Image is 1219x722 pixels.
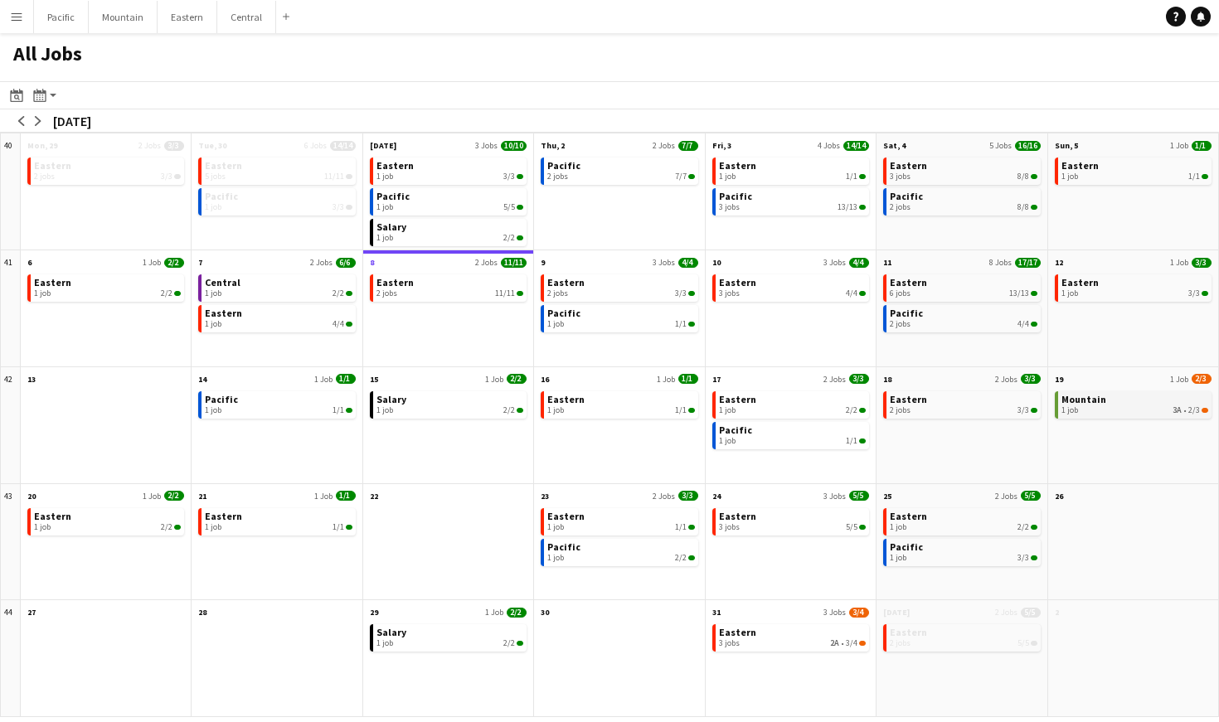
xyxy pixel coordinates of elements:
[1017,522,1029,532] span: 2/2
[346,174,352,179] span: 11/11
[1055,374,1063,385] span: 19
[376,276,414,288] span: Eastern
[547,393,585,405] span: Eastern
[883,491,891,502] span: 25
[53,113,91,129] div: [DATE]
[333,522,344,532] span: 1/1
[846,436,857,446] span: 1/1
[890,172,911,182] span: 3 jobs
[719,626,756,638] span: Eastern
[346,322,352,327] span: 4/4
[846,522,857,532] span: 5/5
[995,491,1017,502] span: 2 Jobs
[719,424,752,436] span: Pacific
[205,172,226,182] span: 5 jobs
[541,374,549,385] span: 16
[849,608,869,618] span: 3/4
[205,159,242,172] span: Eastern
[376,233,393,243] span: 1 job
[890,522,906,532] span: 1 job
[27,257,32,268] span: 6
[503,202,515,212] span: 5/5
[719,510,756,522] span: Eastern
[547,405,564,415] span: 1 job
[503,405,515,415] span: 2/2
[846,638,857,648] span: 3/4
[1031,525,1037,530] span: 2/2
[719,190,752,202] span: Pacific
[376,638,393,648] span: 1 job
[653,140,675,151] span: 2 Jobs
[1170,140,1188,151] span: 1 Job
[846,405,857,415] span: 2/2
[198,140,226,151] span: Tue, 30
[1061,391,1208,415] a: Mountain1 job3A•2/3
[890,393,927,405] span: Eastern
[376,391,523,415] a: Salary1 job2/2
[712,140,731,151] span: Fri, 3
[1,250,21,367] div: 41
[849,374,869,384] span: 3/3
[883,257,891,268] span: 11
[336,258,356,268] span: 6/6
[333,202,344,212] span: 3/3
[890,319,911,329] span: 2 jobs
[678,258,698,268] span: 4/4
[890,553,906,563] span: 1 job
[823,491,846,502] span: 3 Jobs
[376,157,523,182] a: Eastern1 job3/3
[547,159,580,172] span: Pacific
[547,391,694,415] a: Eastern1 job1/1
[675,405,687,415] span: 1/1
[547,319,564,329] span: 1 job
[849,258,869,268] span: 4/4
[205,190,238,202] span: Pacific
[376,393,406,405] span: Salary
[217,1,276,33] button: Central
[675,172,687,182] span: 7/7
[34,510,71,522] span: Eastern
[1031,205,1037,210] span: 8/8
[205,405,221,415] span: 1 job
[719,522,740,532] span: 3 jobs
[370,491,378,502] span: 22
[1202,408,1208,413] span: 2/3
[890,508,1037,532] a: Eastern1 job2/2
[688,525,695,530] span: 1/1
[547,157,694,182] a: Pacific2 jobs7/7
[205,202,221,212] span: 1 job
[324,172,344,182] span: 11/11
[503,172,515,182] span: 3/3
[989,140,1012,151] span: 5 Jobs
[370,257,374,268] span: 8
[849,491,869,501] span: 5/5
[890,188,1037,212] a: Pacific2 jobs8/8
[376,624,523,648] a: Salary1 job2/2
[89,1,158,33] button: Mountain
[376,405,393,415] span: 1 job
[346,291,352,296] span: 2/2
[503,233,515,243] span: 2/2
[27,140,57,151] span: Mon, 29
[838,202,857,212] span: 13/13
[675,522,687,532] span: 1/1
[198,607,206,618] span: 28
[205,305,352,329] a: Eastern1 job4/4
[541,607,549,618] span: 30
[890,276,927,288] span: Eastern
[719,508,866,532] a: Eastern3 jobs5/5
[161,522,172,532] span: 2/2
[517,291,523,296] span: 11/11
[547,510,585,522] span: Eastern
[541,257,545,268] span: 9
[346,408,352,413] span: 1/1
[547,508,694,532] a: Eastern1 job1/1
[164,258,184,268] span: 2/2
[34,276,71,288] span: Eastern
[890,157,1037,182] a: Eastern3 jobs8/8
[547,276,585,288] span: Eastern
[653,491,675,502] span: 2 Jobs
[1055,491,1063,502] span: 26
[719,274,866,298] a: Eastern3 jobs4/4
[370,374,378,385] span: 15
